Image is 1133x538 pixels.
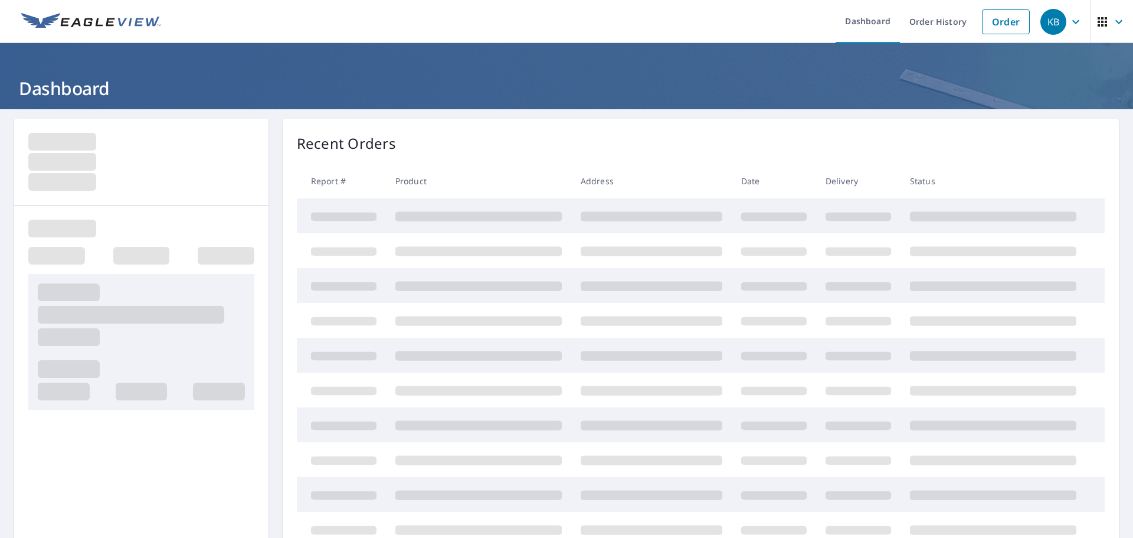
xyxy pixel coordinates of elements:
[21,13,161,31] img: EV Logo
[1040,9,1066,35] div: KB
[900,164,1086,198] th: Status
[571,164,732,198] th: Address
[732,164,816,198] th: Date
[14,76,1119,100] h1: Dashboard
[297,133,396,154] p: Recent Orders
[386,164,571,198] th: Product
[297,164,386,198] th: Report #
[982,9,1030,34] a: Order
[816,164,900,198] th: Delivery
